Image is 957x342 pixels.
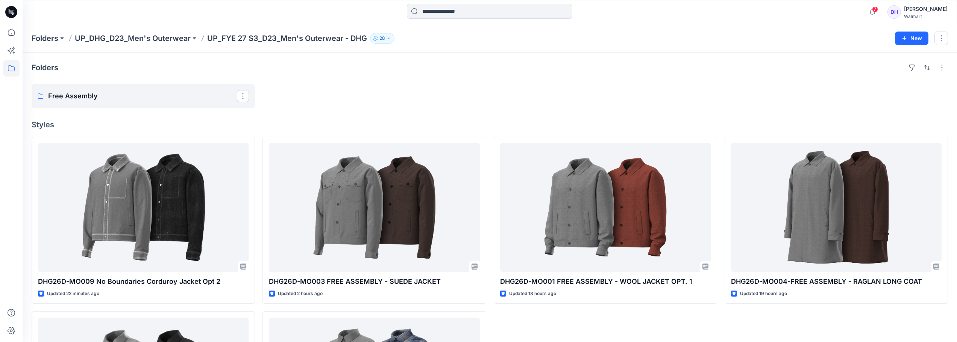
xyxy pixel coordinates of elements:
p: Updated 19 hours ago [740,290,787,298]
p: DHG26D-MO004-FREE ASSEMBLY - RAGLAN LONG COAT [731,276,942,287]
p: Updated 18 hours ago [509,290,556,298]
h4: Styles [32,120,948,129]
p: DHG26D-MO001 FREE ASSEMBLY - WOOL JACKET OPT. 1 [500,276,711,287]
p: Free Assembly [48,91,237,101]
a: Free Assembly [32,84,255,108]
a: UP_DHG_D23_Men's Outerwear [75,33,191,44]
a: DHG26D-MO004-FREE ASSEMBLY - RAGLAN LONG COAT [731,143,942,272]
a: Folders [32,33,58,44]
p: DHG26D-MO009 No Boundaries Corduroy Jacket Opt 2 [38,276,249,287]
button: New [895,32,928,45]
div: DH [887,5,901,19]
div: [PERSON_NAME] [904,5,948,14]
button: 28 [370,33,394,44]
a: DHG26D-MO003 FREE ASSEMBLY - SUEDE JACKET [269,143,479,272]
p: Updated 2 hours ago [278,290,323,298]
span: 7 [872,6,878,12]
h4: Folders [32,63,58,72]
p: UP_FYE 27 S3_D23_Men's Outerwear - DHG [207,33,367,44]
a: DHG26D-MO009 No Boundaries Corduroy Jacket Opt 2 [38,143,249,272]
p: DHG26D-MO003 FREE ASSEMBLY - SUEDE JACKET [269,276,479,287]
p: Updated 22 minutes ago [47,290,99,298]
a: DHG26D-MO001 FREE ASSEMBLY - WOOL JACKET OPT. 1 [500,143,711,272]
div: Walmart [904,14,948,19]
p: 28 [379,34,385,42]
